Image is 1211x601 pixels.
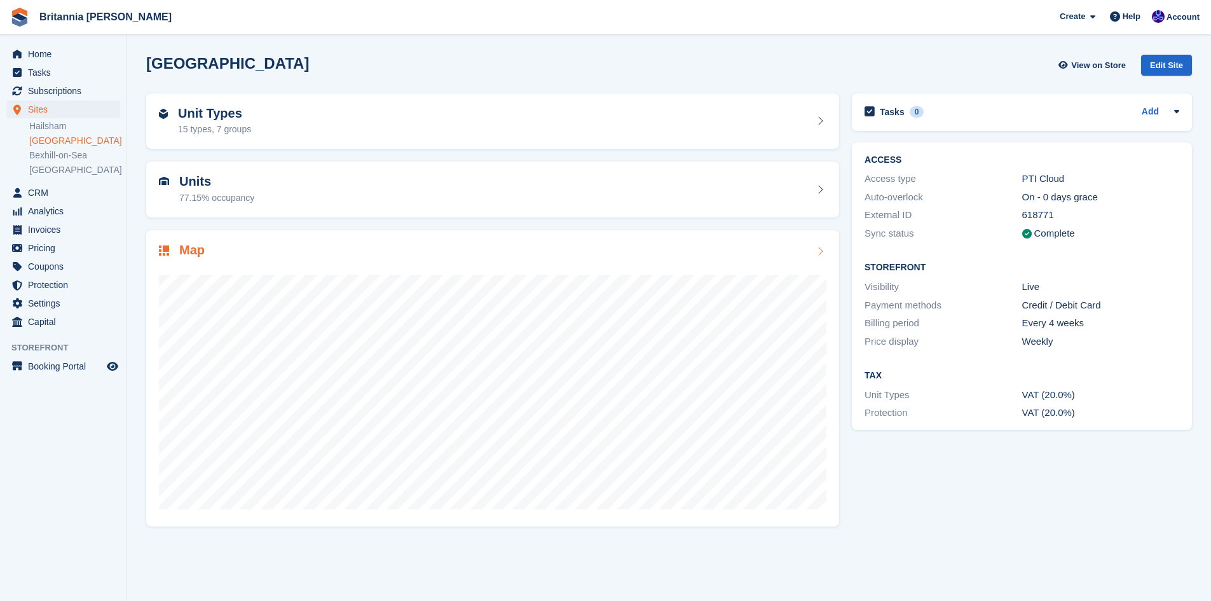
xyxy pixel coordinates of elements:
[865,208,1022,223] div: External ID
[1152,10,1165,23] img: Simon Clark
[865,316,1022,331] div: Billing period
[6,64,120,81] a: menu
[10,8,29,27] img: stora-icon-8386f47178a22dfd0bd8f6a31ec36ba5ce8667c1dd55bd0f319d3a0aa187defe.svg
[1022,190,1179,205] div: On - 0 days grace
[146,230,839,527] a: Map
[865,371,1179,381] h2: Tax
[6,276,120,294] a: menu
[146,55,309,72] h2: [GEOGRAPHIC_DATA]
[6,357,120,375] a: menu
[1167,11,1200,24] span: Account
[159,245,169,256] img: map-icn-33ee37083ee616e46c38cad1a60f524a97daa1e2b2c8c0bc3eb3415660979fc1.svg
[34,6,177,27] a: Britannia [PERSON_NAME]
[6,202,120,220] a: menu
[29,149,120,162] a: Bexhill-on-Sea
[1022,406,1179,420] div: VAT (20.0%)
[1022,388,1179,403] div: VAT (20.0%)
[865,263,1179,273] h2: Storefront
[1022,335,1179,349] div: Weekly
[6,221,120,238] a: menu
[146,162,839,218] a: Units 77.15% occupancy
[6,258,120,275] a: menu
[6,82,120,100] a: menu
[28,100,104,118] span: Sites
[910,106,924,118] div: 0
[29,135,120,147] a: [GEOGRAPHIC_DATA]
[1022,316,1179,331] div: Every 4 weeks
[880,106,905,118] h2: Tasks
[28,357,104,375] span: Booking Portal
[865,190,1022,205] div: Auto-overlock
[29,120,120,132] a: Hailsham
[6,100,120,118] a: menu
[1060,10,1085,23] span: Create
[105,359,120,374] a: Preview store
[1123,10,1140,23] span: Help
[6,313,120,331] a: menu
[28,184,104,202] span: CRM
[865,155,1179,165] h2: ACCESS
[28,313,104,331] span: Capital
[1034,226,1075,241] div: Complete
[6,184,120,202] a: menu
[179,174,254,189] h2: Units
[28,258,104,275] span: Coupons
[178,106,251,121] h2: Unit Types
[1022,280,1179,294] div: Live
[865,226,1022,241] div: Sync status
[179,243,205,258] h2: Map
[1022,172,1179,186] div: PTI Cloud
[6,239,120,257] a: menu
[1071,59,1126,72] span: View on Store
[28,294,104,312] span: Settings
[6,294,120,312] a: menu
[865,280,1022,294] div: Visibility
[865,298,1022,313] div: Payment methods
[178,123,251,136] div: 15 types, 7 groups
[28,82,104,100] span: Subscriptions
[865,406,1022,420] div: Protection
[1022,298,1179,313] div: Credit / Debit Card
[159,109,168,119] img: unit-type-icn-2b2737a686de81e16bb02015468b77c625bbabd49415b5ef34ead5e3b44a266d.svg
[28,276,104,294] span: Protection
[28,64,104,81] span: Tasks
[1141,55,1192,81] a: Edit Site
[6,45,120,63] a: menu
[159,177,169,186] img: unit-icn-7be61d7bf1b0ce9d3e12c5938cc71ed9869f7b940bace4675aadf7bd6d80202e.svg
[28,239,104,257] span: Pricing
[1057,55,1131,76] a: View on Store
[29,164,120,176] a: [GEOGRAPHIC_DATA]
[28,202,104,220] span: Analytics
[865,172,1022,186] div: Access type
[179,191,254,205] div: 77.15% occupancy
[28,221,104,238] span: Invoices
[865,335,1022,349] div: Price display
[1142,105,1159,120] a: Add
[1141,55,1192,76] div: Edit Site
[11,342,127,354] span: Storefront
[28,45,104,63] span: Home
[146,93,839,149] a: Unit Types 15 types, 7 groups
[865,388,1022,403] div: Unit Types
[1022,208,1179,223] div: 618771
